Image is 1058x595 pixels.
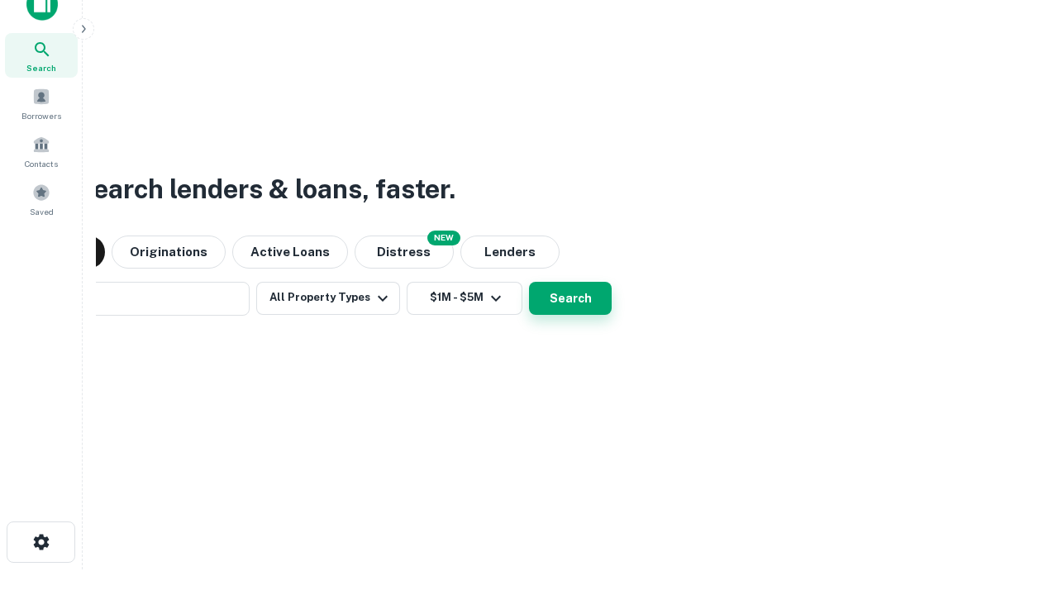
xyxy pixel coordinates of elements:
[5,177,78,221] a: Saved
[30,205,54,218] span: Saved
[75,169,455,209] h3: Search lenders & loans, faster.
[112,236,226,269] button: Originations
[21,109,61,122] span: Borrowers
[26,61,56,74] span: Search
[975,463,1058,542] iframe: Chat Widget
[25,157,58,170] span: Contacts
[256,282,400,315] button: All Property Types
[427,231,460,245] div: NEW
[232,236,348,269] button: Active Loans
[5,129,78,174] a: Contacts
[460,236,560,269] button: Lenders
[5,33,78,78] a: Search
[355,236,454,269] button: Search distressed loans with lien and other non-mortgage details.
[5,81,78,126] a: Borrowers
[529,282,612,315] button: Search
[407,282,522,315] button: $1M - $5M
